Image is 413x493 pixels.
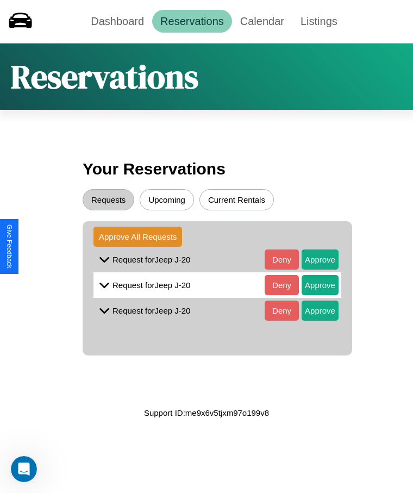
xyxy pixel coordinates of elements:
[265,301,299,321] button: Deny
[93,227,182,247] button: Approve All Requests
[292,10,346,33] a: Listings
[11,456,37,482] iframe: Intercom live chat
[265,249,299,270] button: Deny
[11,54,198,99] h1: Reservations
[83,10,152,33] a: Dashboard
[232,10,292,33] a: Calendar
[5,224,13,269] div: Give Feedback
[112,303,190,318] p: Request for Jeep J-20
[144,405,269,420] p: Support ID: me9x6v5tjxm97o199v8
[302,249,339,270] button: Approve
[140,189,194,210] button: Upcoming
[152,10,232,33] a: Reservations
[302,301,339,321] button: Approve
[83,189,134,210] button: Requests
[112,252,190,267] p: Request for Jeep J-20
[199,189,274,210] button: Current Rentals
[265,275,299,295] button: Deny
[112,278,190,292] p: Request for Jeep J-20
[83,154,330,184] h3: Your Reservations
[302,275,339,295] button: Approve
